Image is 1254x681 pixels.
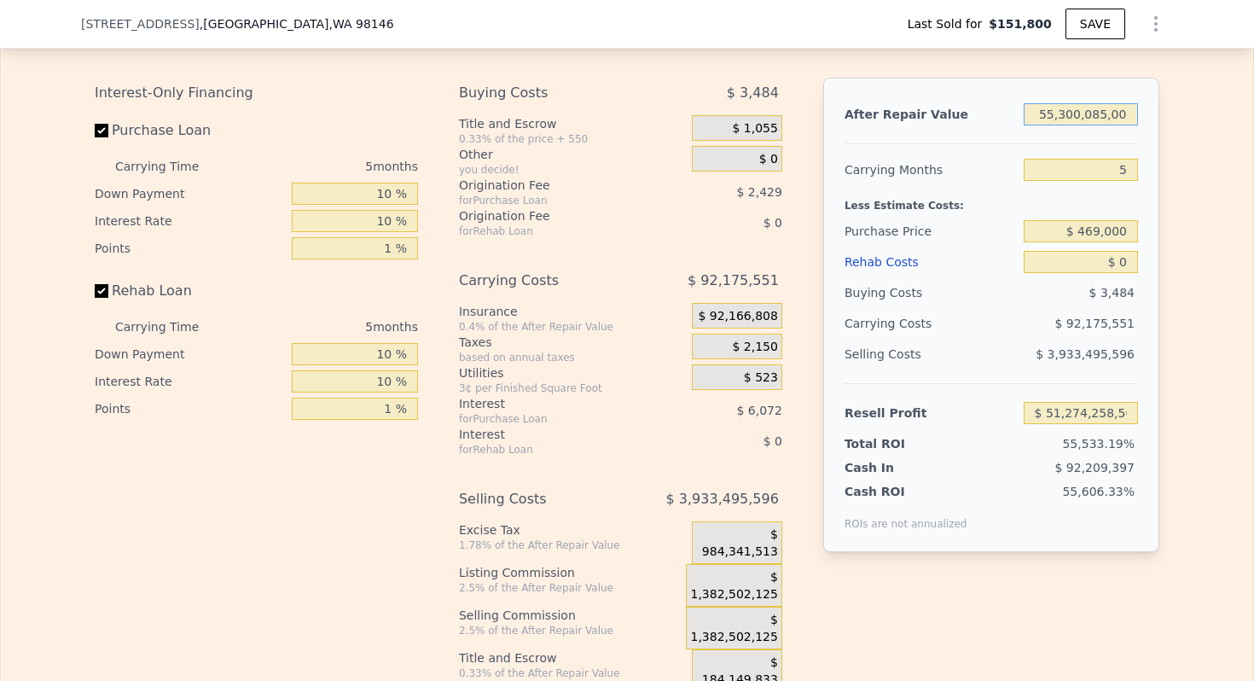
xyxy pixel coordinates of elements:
[698,309,778,324] span: $ 92,166,808
[95,276,285,306] label: Rehab Loan
[459,334,685,351] div: Taxes
[459,351,685,364] div: based on annual taxes
[763,216,782,230] span: $ 0
[727,78,779,108] span: $ 3,484
[845,435,951,452] div: Total ROI
[459,443,649,457] div: for Rehab Loan
[688,265,779,296] span: $ 92,175,551
[989,15,1052,32] span: $151,800
[233,313,418,340] div: 5 months
[95,368,285,395] div: Interest Rate
[459,177,649,194] div: Origination Fee
[459,412,649,426] div: for Purchase Loan
[666,484,779,515] span: $ 3,933,495,596
[459,624,680,637] div: 2.5% of the After Repair Value
[736,404,781,417] span: $ 6,072
[95,235,285,262] div: Points
[1089,286,1135,300] span: $ 3,484
[845,459,951,476] div: Cash In
[81,15,200,32] span: [STREET_ADDRESS]
[95,340,285,368] div: Down Payment
[459,224,649,238] div: for Rehab Loan
[845,277,1017,308] div: Buying Costs
[459,538,685,552] div: 1.78% of the After Repair Value
[459,115,685,132] div: Title and Escrow
[845,216,1017,247] div: Purchase Price
[459,78,649,108] div: Buying Costs
[459,132,685,146] div: 0.33% of the price + 550
[459,303,685,320] div: Insurance
[845,500,967,531] div: ROIs are not annualized
[1055,317,1135,330] span: $ 92,175,551
[744,370,778,386] span: $ 523
[732,121,777,137] span: $ 1,055
[95,395,285,422] div: Points
[459,607,680,624] div: Selling Commission
[459,666,685,680] div: 0.33% of the After Repair Value
[459,364,685,381] div: Utilities
[459,649,685,666] div: Title and Escrow
[459,521,685,538] div: Excise Tax
[459,381,685,395] div: 3¢ per Finished Square Foot
[736,185,781,199] span: $ 2,429
[115,313,226,340] div: Carrying Time
[759,152,778,167] span: $ 0
[845,99,1017,130] div: After Repair Value
[1065,9,1125,39] button: SAVE
[845,247,1017,277] div: Rehab Costs
[95,124,108,137] input: Purchase Loan
[732,340,777,355] span: $ 2,150
[459,207,649,224] div: Origination Fee
[459,484,649,515] div: Selling Costs
[459,146,685,163] div: Other
[95,284,108,298] input: Rehab Loan
[459,564,680,581] div: Listing Commission
[845,154,1017,185] div: Carrying Months
[908,15,990,32] span: Last Sold for
[95,78,418,108] div: Interest-Only Financing
[763,434,782,448] span: $ 0
[459,194,649,207] div: for Purchase Loan
[845,308,951,339] div: Carrying Costs
[845,339,1017,370] div: Selling Costs
[1055,461,1135,474] span: $ 92,209,397
[459,426,649,443] div: Interest
[1062,485,1135,498] span: 55,606.33%
[1139,7,1173,41] button: Show Options
[459,265,649,296] div: Carrying Costs
[95,115,285,146] label: Purchase Loan
[1062,437,1135,451] span: 55,533.19%
[233,153,418,180] div: 5 months
[459,581,680,595] div: 2.5% of the After Repair Value
[115,153,226,180] div: Carrying Time
[459,395,649,412] div: Interest
[459,320,685,334] div: 0.4% of the After Repair Value
[459,163,685,177] div: you decide!
[328,17,393,31] span: , WA 98146
[95,207,285,235] div: Interest Rate
[845,483,967,500] div: Cash ROI
[845,185,1138,216] div: Less Estimate Costs:
[95,180,285,207] div: Down Payment
[845,398,1017,428] div: Resell Profit
[200,15,394,32] span: , [GEOGRAPHIC_DATA]
[1036,347,1135,361] span: $ 3,933,495,596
